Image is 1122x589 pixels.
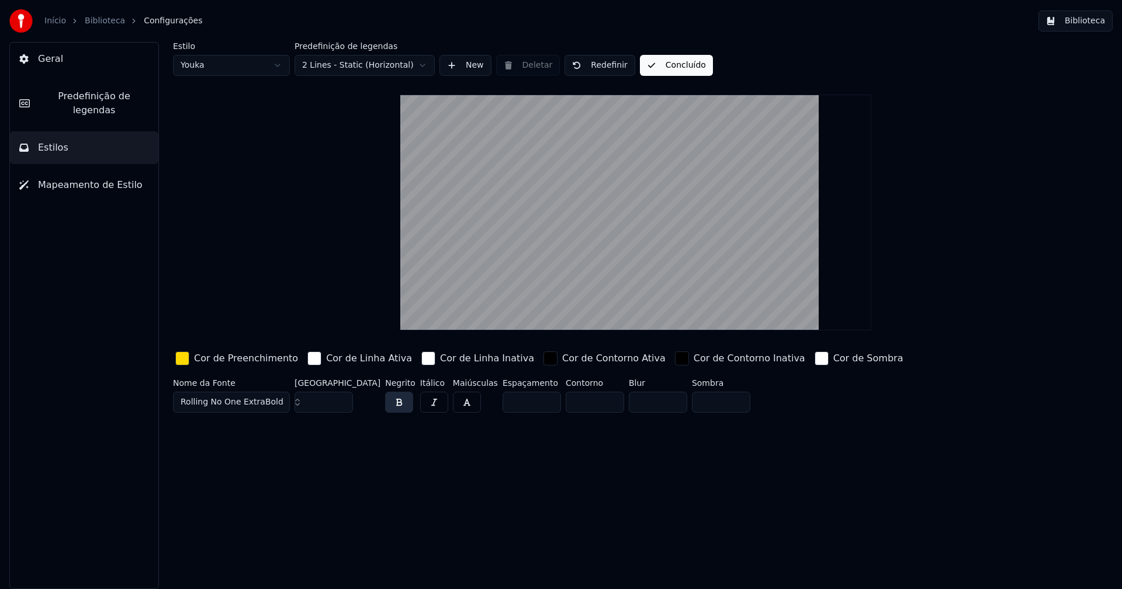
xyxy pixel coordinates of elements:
[173,42,290,50] label: Estilo
[9,9,33,33] img: youka
[295,42,435,50] label: Predefinição de legendas
[194,351,298,365] div: Cor de Preenchimento
[10,43,158,75] button: Geral
[692,379,750,387] label: Sombra
[420,379,448,387] label: Itálico
[295,379,380,387] label: [GEOGRAPHIC_DATA]
[173,349,300,368] button: Cor de Preenchimento
[566,379,624,387] label: Contorno
[181,396,283,408] span: Rolling No One ExtraBold
[173,379,290,387] label: Nome da Fonte
[812,349,906,368] button: Cor de Sombra
[44,15,202,27] nav: breadcrumb
[439,55,491,76] button: New
[38,141,68,155] span: Estilos
[503,379,561,387] label: Espaçamento
[85,15,125,27] a: Biblioteca
[10,169,158,201] button: Mapeamento de Estilo
[440,351,534,365] div: Cor de Linha Inativa
[453,379,498,387] label: Maiúsculas
[629,379,687,387] label: Blur
[326,351,412,365] div: Cor de Linha Ativa
[10,131,158,164] button: Estilos
[673,349,808,368] button: Cor de Contorno Inativa
[10,80,158,127] button: Predefinição de legendas
[305,349,414,368] button: Cor de Linha Ativa
[38,178,143,192] span: Mapeamento de Estilo
[565,55,635,76] button: Redefinir
[640,55,713,76] button: Concluído
[833,351,903,365] div: Cor de Sombra
[44,15,66,27] a: Início
[144,15,202,27] span: Configurações
[541,349,668,368] button: Cor de Contorno Ativa
[694,351,805,365] div: Cor de Contorno Inativa
[38,52,63,66] span: Geral
[39,89,149,117] span: Predefinição de legendas
[562,351,666,365] div: Cor de Contorno Ativa
[419,349,536,368] button: Cor de Linha Inativa
[1038,11,1113,32] button: Biblioteca
[385,379,415,387] label: Negrito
